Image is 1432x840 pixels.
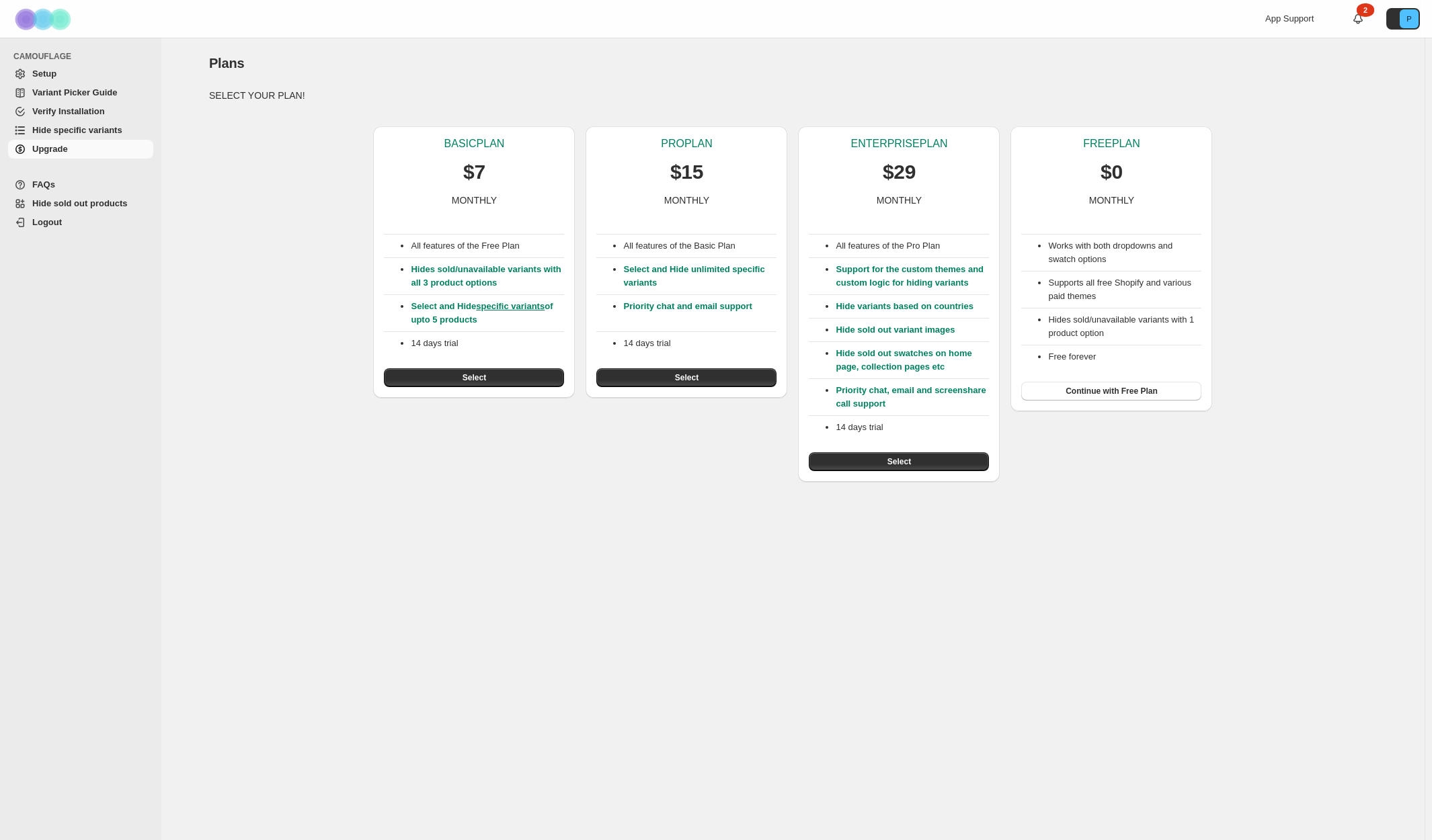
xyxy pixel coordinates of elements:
span: FAQs [32,179,55,190]
span: Avatar with initials P [1400,9,1419,28]
li: Works with both dropdowns and swatch options [1048,239,1201,266]
p: MONTHLY [664,194,709,207]
span: Plans [209,56,244,71]
button: Select [384,368,564,387]
span: Continue with Free Plan [1066,386,1158,396]
span: Variant Picker Guide [32,87,117,97]
span: Setup [32,69,56,79]
p: 14 days trial [836,421,989,434]
span: CAMOUFLAGE [13,51,155,62]
p: All features of the Basic Plan [623,239,777,253]
p: 14 days trial [623,337,777,350]
span: Hide sold out products [32,198,128,208]
p: Priority chat, email and screenshare call support [836,384,989,411]
span: Hide specific variants [32,125,122,135]
div: 2 [1357,3,1374,17]
li: Free forever [1048,350,1201,364]
p: Support for the custom themes and custom logic for hiding variants [836,263,989,290]
p: BASIC PLAN [444,137,505,151]
p: Hide sold out variant images [836,323,989,337]
p: $7 [463,159,485,185]
span: Select [887,456,911,467]
span: Select [675,372,699,383]
a: 2 [1351,12,1365,26]
li: Supports all free Shopify and various paid themes [1048,276,1201,303]
p: All features of the Pro Plan [836,239,989,253]
button: Select [809,452,989,471]
p: $0 [1101,159,1123,185]
a: Hide specific variants [8,121,153,140]
p: MONTHLY [452,194,497,207]
a: Upgrade [8,140,153,159]
a: FAQs [8,175,153,194]
p: ENTERPRISE PLAN [850,137,947,151]
p: $29 [883,159,916,185]
a: Hide sold out products [8,194,153,213]
a: Logout [8,213,153,232]
span: Verify Installation [32,106,105,116]
p: Hide sold out swatches on home page, collection pages etc [836,347,989,374]
p: $15 [670,159,703,185]
span: App Support [1265,13,1314,24]
button: Continue with Free Plan [1021,382,1201,401]
p: Select and Hide of upto 5 products [411,300,564,327]
span: Upgrade [32,144,68,154]
p: FREE PLAN [1083,137,1140,151]
img: Camouflage [11,1,78,38]
p: Priority chat and email support [623,300,777,327]
button: Avatar with initials P [1386,8,1420,30]
p: Hide variants based on countries [836,300,989,313]
p: SELECT YOUR PLAN! [209,89,1377,102]
p: All features of the Free Plan [411,239,564,253]
p: MONTHLY [877,194,922,207]
a: Variant Picker Guide [8,83,153,102]
p: PRO PLAN [661,137,712,151]
a: Setup [8,65,153,83]
button: Select [596,368,777,387]
text: P [1406,15,1411,23]
p: 14 days trial [411,337,564,350]
p: Hides sold/unavailable variants with all 3 product options [411,263,564,290]
p: MONTHLY [1089,194,1134,207]
span: Select [463,372,486,383]
a: specific variants [476,301,545,311]
p: Select and Hide unlimited specific variants [623,263,777,290]
li: Hides sold/unavailable variants with 1 product option [1048,313,1201,340]
span: Logout [32,217,62,227]
a: Verify Installation [8,102,153,121]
